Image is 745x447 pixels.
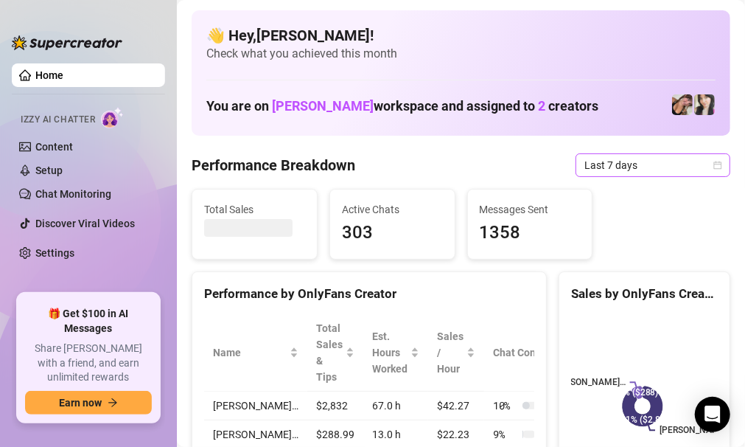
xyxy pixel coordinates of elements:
span: Name [213,344,287,361]
span: 303 [342,219,443,247]
h4: Performance Breakdown [192,155,355,176]
span: 🎁 Get $100 in AI Messages [25,307,152,336]
span: Check what you achieved this month [206,46,716,62]
a: Home [35,69,63,81]
th: Total Sales & Tips [307,314,363,392]
span: 9 % [493,426,517,443]
td: 67.0 h [363,392,428,420]
div: Est. Hours Worked [372,328,408,377]
span: Sales / Hour [437,328,464,377]
span: Messages Sent [480,201,581,218]
span: 10 % [493,398,517,414]
span: calendar [713,161,722,170]
span: Active Chats [342,201,443,218]
div: Performance by OnlyFans Creator [204,284,534,304]
span: Total Sales & Tips [316,320,343,385]
span: Earn now [59,397,102,409]
span: 2 [538,98,545,114]
th: Name [204,314,307,392]
a: Setup [35,164,63,176]
span: arrow-right [108,398,118,408]
div: Sales by OnlyFans Creator [571,284,718,304]
span: Izzy AI Chatter [21,113,95,127]
a: Chat Monitoring [35,188,111,200]
span: Total Sales [204,201,305,218]
img: Christina [672,94,693,115]
span: Last 7 days [584,154,721,176]
span: Share [PERSON_NAME] with a friend, and earn unlimited rewards [25,342,152,385]
a: Discover Viral Videos [35,218,135,229]
th: Chat Conversion [484,314,609,392]
td: $2,832 [307,392,363,420]
span: Chat Conversion [493,344,588,361]
img: Christina [694,94,715,115]
span: [PERSON_NAME] [272,98,374,114]
div: Open Intercom Messenger [695,397,730,432]
h1: You are on workspace and assigned to creators [206,98,598,114]
span: 1358 [480,219,581,247]
img: logo-BBDzfeDw.svg [12,35,122,50]
th: Sales / Hour [428,314,484,392]
text: [PERSON_NAME]… [552,378,626,388]
h4: 👋 Hey, [PERSON_NAME] ! [206,25,716,46]
td: $42.27 [428,392,484,420]
a: Content [35,141,73,153]
text: [PERSON_NAME]… [660,426,733,436]
a: Settings [35,247,74,259]
img: AI Chatter [101,107,124,128]
td: [PERSON_NAME]… [204,392,307,420]
button: Earn nowarrow-right [25,391,152,415]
